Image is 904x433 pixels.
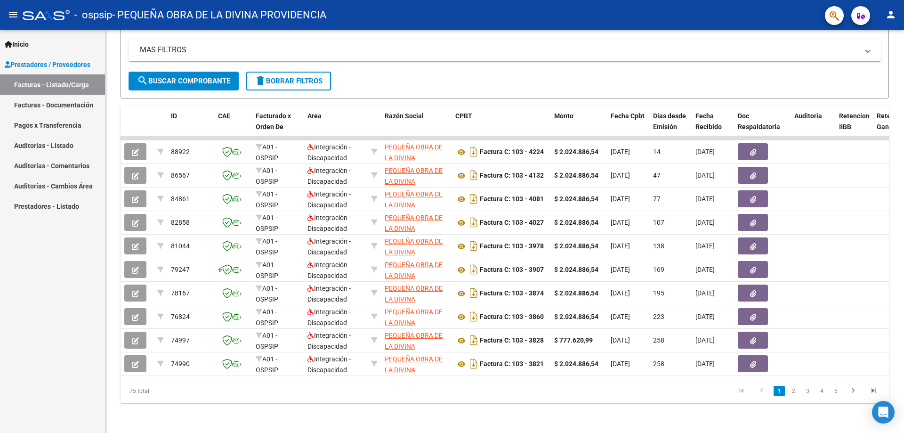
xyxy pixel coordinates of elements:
mat-panel-title: MAS FILTROS [140,45,858,55]
datatable-header-cell: Auditoria [791,106,835,147]
datatable-header-cell: Días desde Emisión [649,106,692,147]
a: 3 [802,386,813,396]
strong: $ 2.024.886,54 [554,313,598,320]
div: 30573464148 [385,142,448,162]
span: Monto [554,112,573,120]
strong: $ 2.024.886,54 [554,148,598,155]
strong: Factura C: 103 - 4027 [480,219,544,227]
div: 30573464148 [385,354,448,374]
span: Borrar Filtros [255,77,323,85]
strong: $ 2.024.886,54 [554,195,598,203]
strong: Factura C: 103 - 3907 [480,266,544,274]
button: Buscar Comprobante [129,72,239,90]
span: [DATE] [611,289,630,297]
mat-expansion-panel-header: MAS FILTROS [129,39,881,61]
div: 30573464148 [385,283,448,303]
button: Borrar Filtros [246,72,331,90]
span: [DATE] [611,219,630,226]
span: 14 [653,148,661,155]
a: go to previous page [753,386,771,396]
span: PEQUEÑA OBRA DE LA DIVINA PROVIDENCIA [385,332,443,361]
span: Fecha Cpbt [611,112,645,120]
span: [DATE] [695,360,715,368]
span: [DATE] [695,148,715,155]
span: [DATE] [695,289,715,297]
span: Prestadores / Proveedores [5,59,90,70]
span: A01 - OSPSIP [256,285,278,303]
div: 30573464148 [385,236,448,256]
strong: $ 2.024.886,54 [554,172,598,179]
span: Buscar Comprobante [137,77,230,85]
span: [DATE] [695,219,715,226]
i: Descargar documento [468,309,480,324]
a: go to next page [844,386,862,396]
span: [DATE] [695,336,715,344]
span: 84861 [171,195,190,203]
span: PEQUEÑA OBRA DE LA DIVINA PROVIDENCIA [385,167,443,196]
span: Integración - Discapacidad [307,308,351,327]
span: [DATE] [611,242,630,250]
span: PEQUEÑA OBRA DE LA DIVINA PROVIDENCIA [385,308,443,337]
datatable-header-cell: Retencion IIBB [835,106,873,147]
span: PEQUEÑA OBRA DE LA DIVINA PROVIDENCIA [385,355,443,384]
span: 195 [653,289,664,297]
div: 30573464148 [385,260,448,279]
span: [DATE] [611,172,630,179]
strong: $ 2.024.886,54 [554,289,598,297]
strong: $ 2.024.886,54 [554,242,598,250]
span: [DATE] [611,148,630,155]
span: 79247 [171,266,190,273]
div: 30573464148 [385,307,448,327]
span: [DATE] [611,336,630,344]
span: [DATE] [611,195,630,203]
span: 74997 [171,336,190,344]
span: 258 [653,360,664,368]
span: [DATE] [611,313,630,320]
strong: Factura C: 103 - 4081 [480,196,544,203]
a: go to last page [865,386,883,396]
strong: Factura C: 103 - 3874 [480,290,544,297]
span: Integración - Discapacidad [307,214,351,232]
i: Descargar documento [468,286,480,301]
span: Retencion IIBB [839,112,870,131]
strong: $ 2.024.886,54 [554,266,598,273]
span: Integración - Discapacidad [307,237,351,256]
strong: Factura C: 103 - 3978 [480,243,544,250]
datatable-header-cell: Area [304,106,367,147]
strong: Factura C: 103 - 4224 [480,148,544,156]
a: 5 [830,386,841,396]
span: 47 [653,172,661,179]
datatable-header-cell: Razón Social [381,106,452,147]
span: 76824 [171,313,190,320]
span: Auditoria [794,112,822,120]
span: A01 - OSPSIP [256,143,278,162]
span: - PEQUEÑA OBRA DE LA DIVINA PROVIDENCIA [112,5,326,25]
span: 138 [653,242,664,250]
li: page 5 [829,383,843,399]
span: CPBT [455,112,472,120]
span: PEQUEÑA OBRA DE LA DIVINA PROVIDENCIA [385,143,443,172]
strong: Factura C: 103 - 3828 [480,337,544,344]
datatable-header-cell: CPBT [452,106,550,147]
i: Descargar documento [468,238,480,253]
datatable-header-cell: Monto [550,106,607,147]
span: [DATE] [695,242,715,250]
div: 75 total [121,379,273,403]
datatable-header-cell: CAE [214,106,252,147]
span: A01 - OSPSIP [256,190,278,209]
li: page 2 [786,383,800,399]
span: A01 - OSPSIP [256,308,278,327]
a: 4 [816,386,827,396]
span: Integración - Discapacidad [307,285,351,303]
span: [DATE] [611,266,630,273]
span: 74990 [171,360,190,368]
span: Días desde Emisión [653,112,686,131]
i: Descargar documento [468,144,480,159]
i: Descargar documento [468,215,480,230]
strong: Factura C: 103 - 3821 [480,360,544,368]
datatable-header-cell: Facturado x Orden De [252,106,304,147]
datatable-header-cell: Fecha Cpbt [607,106,649,147]
span: Fecha Recibido [695,112,722,131]
i: Descargar documento [468,168,480,183]
span: 81044 [171,242,190,250]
